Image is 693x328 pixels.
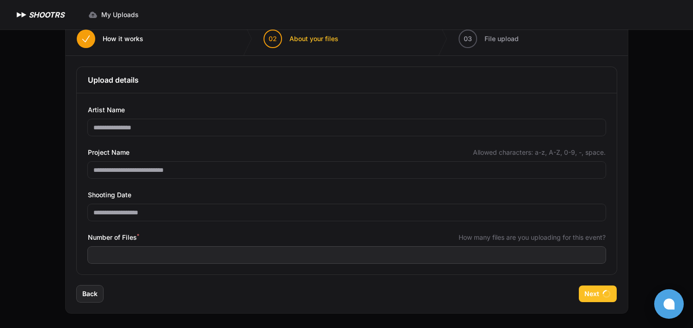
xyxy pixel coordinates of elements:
span: Project Name [88,147,129,158]
span: My Uploads [101,10,139,19]
span: About your files [289,34,338,43]
button: Open chat window [654,289,684,319]
span: 02 [269,34,277,43]
button: Back [77,285,103,302]
img: SHOOTRS [15,9,29,20]
a: My Uploads [83,6,144,23]
span: How it works [103,34,143,43]
span: Artist Name [88,104,125,115]
span: Allowed characters: a-z, A-Z, 0-9, -, space. [473,148,606,157]
button: 02 About your files [252,22,350,55]
span: Shooting Date [88,189,131,200]
a: SHOOTRS SHOOTRS [15,9,64,20]
button: 03 File upload [448,22,530,55]
span: Number of Files [88,232,139,243]
span: Next [584,289,599,298]
span: 03 [464,34,472,43]
h1: SHOOTRS [29,9,64,20]
button: Next [579,285,617,302]
span: File upload [484,34,519,43]
span: How many files are you uploading for this event? [459,233,606,242]
button: How it works [66,22,154,55]
span: Back [82,289,98,298]
h3: Upload details [88,74,606,85]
